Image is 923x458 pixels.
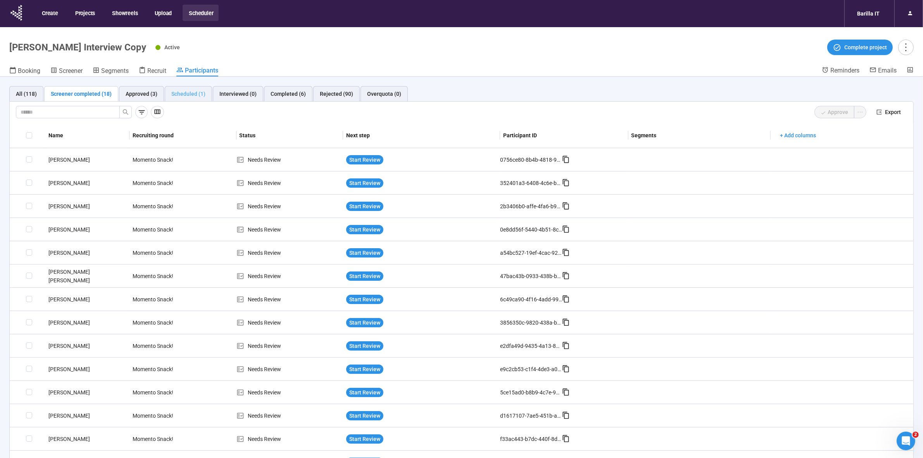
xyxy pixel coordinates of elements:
[346,155,383,164] button: Start Review
[139,66,166,76] a: Recruit
[236,342,343,350] div: Needs Review
[349,295,380,304] span: Start Review
[129,176,188,190] div: Momento Snack!
[129,385,188,400] div: Momento Snack!
[320,90,353,98] div: Rejected (90)
[18,67,40,74] span: Booking
[93,66,129,76] a: Segments
[500,156,562,164] div: 0756ce80-8b4b-4818-9692-0be4b755dd08
[346,248,383,258] button: Start Review
[349,435,380,443] span: Start Review
[129,362,188,377] div: Momento Snack!
[500,123,628,148] th: Participant ID
[346,318,383,327] button: Start Review
[901,42,911,52] span: more
[346,271,383,281] button: Start Review
[45,411,129,420] div: [PERSON_NAME]
[119,106,132,118] button: search
[183,5,219,21] button: Scheduler
[129,432,188,446] div: Momento Snack!
[346,388,383,397] button: Start Review
[148,5,177,21] button: Upload
[346,178,383,188] button: Start Review
[176,66,218,76] a: Participants
[349,156,380,164] span: Start Review
[852,6,884,21] div: Barilla IT
[349,179,380,187] span: Start Review
[346,295,383,304] button: Start Review
[129,292,188,307] div: Momento Snack!
[349,318,380,327] span: Start Review
[236,156,343,164] div: Needs Review
[129,269,188,283] div: Momento Snack!
[236,272,343,280] div: Needs Review
[346,434,383,444] button: Start Review
[500,365,562,373] div: e9c2cb53-c1f4-4de3-a096-eb664a7409d0
[878,67,897,74] span: Emails
[16,90,37,98] div: All (118)
[236,202,343,211] div: Needs Review
[129,245,188,260] div: Momento Snack!
[367,90,401,98] div: Overquota (0)
[36,5,64,21] button: Create
[346,225,383,234] button: Start Review
[45,388,129,397] div: [PERSON_NAME]
[346,341,383,351] button: Start Review
[827,40,893,55] button: Complete project
[349,365,380,373] span: Start Review
[500,249,562,257] div: a54bc527-19ef-4cac-921f-dad8e34604fd
[45,156,129,164] div: [PERSON_NAME]
[101,67,129,74] span: Segments
[236,295,343,304] div: Needs Review
[500,179,562,187] div: 352401a3-6408-4c6e-b9a5-8f5458b89a0c
[349,225,380,234] span: Start Review
[271,90,306,98] div: Completed (6)
[830,67,859,74] span: Reminders
[236,365,343,373] div: Needs Review
[346,202,383,211] button: Start Review
[346,365,383,374] button: Start Review
[844,43,887,52] span: Complete project
[236,179,343,187] div: Needs Review
[126,90,157,98] div: Approved (3)
[236,435,343,443] div: Needs Review
[45,179,129,187] div: [PERSON_NAME]
[147,67,166,74] span: Recruit
[45,202,129,211] div: [PERSON_NAME]
[500,318,562,327] div: 3856350c-9820-438a-bebd-cf787ee6ad40
[129,123,236,148] th: Recruiting round
[349,411,380,420] span: Start Review
[236,388,343,397] div: Needs Review
[349,272,380,280] span: Start Review
[185,67,218,74] span: Participants
[9,66,40,76] a: Booking
[236,225,343,234] div: Needs Review
[129,199,188,214] div: Momento Snack!
[45,268,129,285] div: [PERSON_NAME] [PERSON_NAME]
[51,90,112,98] div: Screener completed (18)
[913,432,919,438] span: 2
[500,388,562,397] div: 5ce15ad0-b8b9-4c7e-9bac-d88fe6826145
[45,365,129,373] div: [PERSON_NAME]
[45,123,129,148] th: Name
[45,225,129,234] div: [PERSON_NAME]
[129,315,188,330] div: Momento Snack!
[500,272,562,280] div: 47bac43b-0933-438b-bc4e-d8e3bb1e309c
[164,44,180,50] span: Active
[349,342,380,350] span: Start Review
[780,131,816,140] span: + Add columns
[236,123,343,148] th: Status
[236,318,343,327] div: Needs Review
[343,123,500,148] th: Next step
[822,66,859,76] a: Reminders
[346,411,383,420] button: Start Review
[45,318,129,327] div: [PERSON_NAME]
[106,5,143,21] button: Showreels
[45,435,129,443] div: [PERSON_NAME]
[129,152,188,167] div: Momento Snack!
[876,109,882,115] span: export
[59,67,83,74] span: Screener
[870,66,897,76] a: Emails
[45,295,129,304] div: [PERSON_NAME]
[236,249,343,257] div: Needs Review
